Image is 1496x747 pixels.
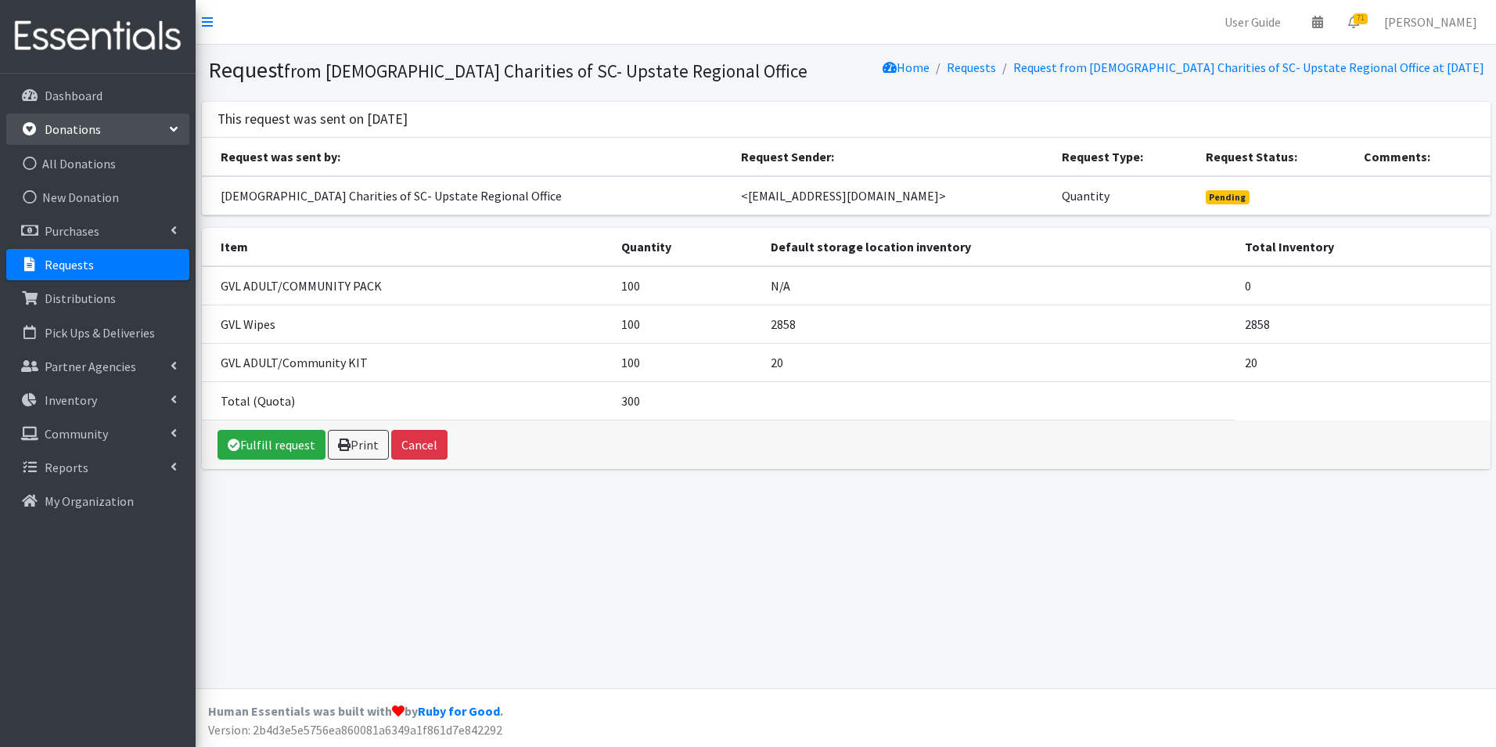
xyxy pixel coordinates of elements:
[1013,60,1484,75] a: Request from [DEMOGRAPHIC_DATA] Charities of SC- Upstate Regional Office at [DATE]
[761,343,1236,381] td: 20
[6,80,189,111] a: Dashboard
[1372,6,1490,38] a: [PERSON_NAME]
[218,111,408,128] h3: This request was sent on [DATE]
[1235,228,1490,266] th: Total Inventory
[45,493,134,509] p: My Organization
[208,56,840,84] h1: Request
[947,60,996,75] a: Requests
[45,121,101,137] p: Donations
[45,460,88,475] p: Reports
[391,430,448,460] button: Cancel
[328,430,389,460] a: Print
[612,381,761,420] td: 300
[6,283,189,314] a: Distributions
[202,138,732,176] th: Request was sent by:
[202,381,612,420] td: Total (Quota)
[612,228,761,266] th: Quantity
[208,703,503,719] strong: Human Essentials was built with by .
[202,266,612,305] td: GVL ADULT/COMMUNITY PACK
[1336,6,1372,38] a: 71
[418,703,500,719] a: Ruby for Good
[284,60,807,82] small: from [DEMOGRAPHIC_DATA] Charities of SC- Upstate Regional Office
[45,392,97,408] p: Inventory
[45,359,136,374] p: Partner Agencies
[761,305,1236,343] td: 2858
[45,290,116,306] p: Distributions
[6,10,189,63] img: HumanEssentials
[1235,343,1490,381] td: 20
[1354,138,1491,176] th: Comments:
[45,223,99,239] p: Purchases
[612,266,761,305] td: 100
[45,325,155,341] p: Pick Ups & Deliveries
[6,249,189,280] a: Requests
[6,114,189,145] a: Donations
[6,182,189,213] a: New Donation
[6,215,189,247] a: Purchases
[761,266,1236,305] td: N/A
[1196,138,1354,176] th: Request Status:
[45,426,108,442] p: Community
[6,351,189,382] a: Partner Agencies
[1235,305,1490,343] td: 2858
[208,722,502,738] span: Version: 2b4d3e5e5756ea860081a6349a1f861d7e842292
[732,138,1052,176] th: Request Sender:
[612,343,761,381] td: 100
[1212,6,1293,38] a: User Guide
[1052,176,1196,215] td: Quantity
[6,317,189,348] a: Pick Ups & Deliveries
[883,60,930,75] a: Home
[45,257,94,272] p: Requests
[6,384,189,416] a: Inventory
[218,430,325,460] a: Fulfill request
[45,88,102,103] p: Dashboard
[1354,13,1368,24] span: 71
[6,418,189,449] a: Community
[202,343,612,381] td: GVL ADULT/Community KIT
[1052,138,1196,176] th: Request Type:
[6,452,189,483] a: Reports
[6,485,189,517] a: My Organization
[1206,190,1250,204] span: Pending
[202,305,612,343] td: GVL Wipes
[612,305,761,343] td: 100
[761,228,1236,266] th: Default storage location inventory
[202,228,612,266] th: Item
[202,176,732,215] td: [DEMOGRAPHIC_DATA] Charities of SC- Upstate Regional Office
[6,148,189,179] a: All Donations
[732,176,1052,215] td: <[EMAIL_ADDRESS][DOMAIN_NAME]>
[1235,266,1490,305] td: 0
